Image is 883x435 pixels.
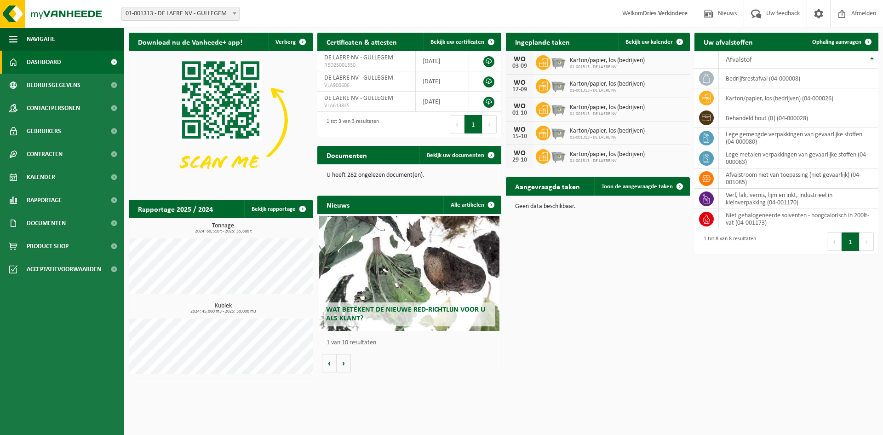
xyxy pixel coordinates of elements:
h2: Ingeplande taken [506,33,579,51]
span: VLA900606 [324,82,408,89]
div: 01-10 [510,110,529,116]
td: niet gehalogeneerde solventen - hoogcalorisch in 200lt-vat (04-001173) [719,209,878,229]
button: Next [860,232,874,251]
h3: Kubiek [133,303,313,314]
span: RED25001330 [324,62,408,69]
button: Next [482,115,497,133]
span: Afvalstof [726,56,752,64]
h2: Documenten [317,146,376,164]
span: 2024: 60,510 t - 2025: 35,680 t [133,229,313,234]
span: 01-001313 - DE LAERE NV [570,64,645,70]
h2: Uw afvalstoffen [694,33,762,51]
td: [DATE] [416,92,469,112]
td: [DATE] [416,71,469,92]
div: WO [510,126,529,133]
h2: Rapportage 2025 / 2024 [129,200,222,218]
span: Gebruikers [27,120,61,143]
img: WB-2500-GAL-GY-01 [550,54,566,70]
a: Bekijk uw certificaten [423,33,500,51]
span: Rapportage [27,189,62,212]
img: WB-2500-GAL-GY-01 [550,101,566,116]
span: 01-001313 - DE LAERE NV [570,158,645,164]
span: Karton/papier, los (bedrijven) [570,57,645,64]
p: U heeft 282 ongelezen document(en). [327,172,492,179]
span: DE LAERE NV - GULLEGEM [324,75,393,81]
span: Karton/papier, los (bedrijven) [570,81,645,88]
a: Bekijk uw kalender [618,33,689,51]
h2: Certificaten & attesten [317,33,406,51]
span: Karton/papier, los (bedrijven) [570,151,645,158]
img: WB-2500-GAL-GY-01 [550,77,566,93]
a: Ophaling aanvragen [805,33,877,51]
h2: Aangevraagde taken [506,177,589,195]
button: Previous [450,115,464,133]
span: Wat betekent de nieuwe RED-richtlijn voor u als klant? [326,306,485,322]
div: WO [510,103,529,110]
td: [DATE] [416,51,469,71]
span: 01-001313 - DE LAERE NV - GULLEGEM [121,7,240,21]
span: 01-001313 - DE LAERE NV - GULLEGEM [122,7,239,20]
span: Bekijk uw documenten [427,152,484,158]
span: Contracten [27,143,63,166]
p: Geen data beschikbaar. [515,203,681,210]
span: 01-001313 - DE LAERE NV [570,111,645,117]
td: bedrijfsrestafval (04-000008) [719,69,878,88]
td: lege gemengde verpakkingen van gevaarlijke stoffen (04-000080) [719,128,878,148]
span: Bekijk uw certificaten [430,39,484,45]
div: 17-09 [510,87,529,93]
strong: Dries Verkindere [643,10,688,17]
span: 01-001313 - DE LAERE NV [570,88,645,93]
span: Karton/papier, los (bedrijven) [570,104,645,111]
p: 1 van 10 resultaten [327,340,497,346]
h2: Nieuws [317,196,359,214]
td: behandeld hout (B) (04-000028) [719,108,878,128]
a: Bekijk uw documenten [419,146,500,164]
h2: Download nu de Vanheede+ app! [129,33,252,51]
div: 15-10 [510,133,529,140]
img: Download de VHEPlus App [129,51,313,189]
span: Dashboard [27,51,61,74]
td: karton/papier, los (bedrijven) (04-000026) [719,88,878,108]
div: 1 tot 8 van 8 resultaten [699,232,756,252]
img: WB-2500-GAL-GY-01 [550,124,566,140]
a: Alle artikelen [443,196,500,214]
button: Volgende [337,354,351,372]
div: 29-10 [510,157,529,163]
span: Product Shop [27,235,69,258]
button: Vorige [322,354,337,372]
span: Navigatie [27,28,55,51]
div: WO [510,79,529,87]
span: Contactpersonen [27,97,80,120]
span: DE LAERE NV - GULLEGEM [324,54,393,61]
img: WB-2500-GAL-GY-01 [550,148,566,163]
td: afvalstroom niet van toepassing (niet gevaarlijk) (04-001085) [719,168,878,189]
span: 01-001313 - DE LAERE NV [570,135,645,140]
span: Ophaling aanvragen [812,39,861,45]
td: verf, lak, vernis, lijm en inkt, industrieel in kleinverpakking (04-001170) [719,189,878,209]
td: lege metalen verpakkingen van gevaarlijke stoffen (04-000083) [719,148,878,168]
span: Karton/papier, los (bedrijven) [570,128,645,135]
button: Verberg [268,33,312,51]
span: 2024: 45,000 m3 - 2025: 30,000 m3 [133,309,313,314]
span: VLA613835 [324,102,408,110]
span: Documenten [27,212,66,235]
span: Toon de aangevraagde taken [602,184,673,190]
button: Previous [827,232,842,251]
a: Bekijk rapportage [244,200,312,218]
div: WO [510,150,529,157]
span: Bekijk uw kalender [625,39,673,45]
div: WO [510,56,529,63]
h3: Tonnage [133,223,313,234]
span: Verberg [275,39,296,45]
div: 03-09 [510,63,529,70]
button: 1 [464,115,482,133]
a: Toon de aangevraagde taken [594,177,689,196]
a: Wat betekent de nieuwe RED-richtlijn voor u als klant? [319,216,499,331]
div: 1 tot 3 van 3 resultaten [322,114,379,134]
span: Bedrijfsgegevens [27,74,80,97]
span: Kalender [27,166,55,189]
button: 1 [842,232,860,251]
span: Acceptatievoorwaarden [27,258,101,281]
span: DE LAERE NV - GULLEGEM [324,95,393,102]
